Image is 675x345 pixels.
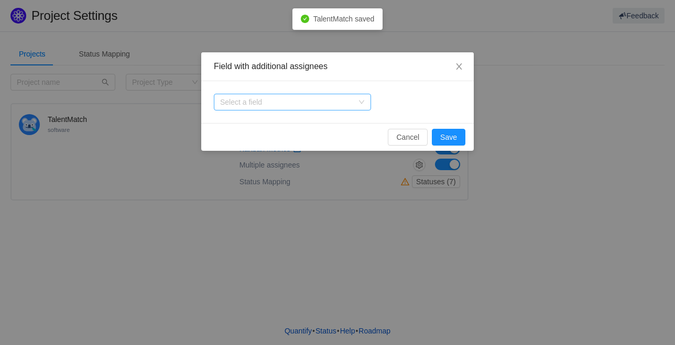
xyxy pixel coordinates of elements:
button: Save [432,129,465,146]
span: TalentMatch saved [313,15,375,23]
div: Select a field [220,97,353,107]
i: icon: close [455,62,463,71]
i: icon: check-circle [301,15,309,23]
div: Field with additional assignees [214,61,461,72]
button: Close [444,52,474,82]
button: Cancel [388,129,428,146]
i: icon: down [358,99,365,106]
